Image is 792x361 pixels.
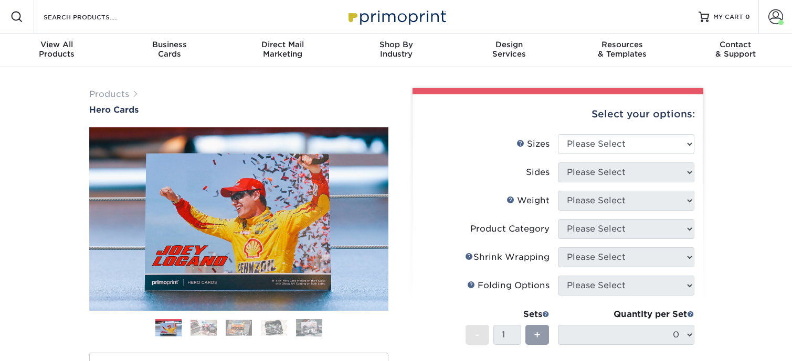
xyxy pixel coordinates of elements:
[89,89,129,99] a: Products
[89,125,388,313] img: Hero Cards 01
[467,279,550,292] div: Folding Options
[155,320,182,337] img: Hero Cards 01
[296,319,322,336] img: Hero Cards 05
[465,251,550,264] div: Shrink Wrapping
[113,40,227,49] span: Business
[506,194,550,207] div: Weight
[113,40,227,59] div: Cards
[226,320,252,336] img: Hero Cards 03
[679,40,792,59] div: & Support
[340,40,453,49] span: Shop By
[261,320,287,336] img: Hero Cards 04
[340,40,453,59] div: Industry
[452,40,566,49] span: Design
[534,327,541,343] span: +
[43,10,145,23] input: SEARCH PRODUCTS.....
[89,105,388,115] a: Hero Cards
[566,40,679,49] span: Resources
[566,34,679,67] a: Resources& Templates
[226,40,340,49] span: Direct Mail
[421,94,695,134] div: Select your options:
[452,34,566,67] a: DesignServices
[558,308,694,321] div: Quantity per Set
[475,327,480,343] span: -
[713,13,743,21] span: MY CART
[340,34,453,67] a: Shop ByIndustry
[679,34,792,67] a: Contact& Support
[566,40,679,59] div: & Templates
[470,223,550,235] div: Product Category
[226,40,340,59] div: Marketing
[516,138,550,150] div: Sizes
[526,166,550,179] div: Sides
[113,34,227,67] a: BusinessCards
[226,34,340,67] a: Direct MailMarketing
[452,40,566,59] div: Services
[745,13,750,20] span: 0
[191,320,217,336] img: Hero Cards 02
[679,40,792,49] span: Contact
[344,5,449,28] img: Primoprint
[466,308,550,321] div: Sets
